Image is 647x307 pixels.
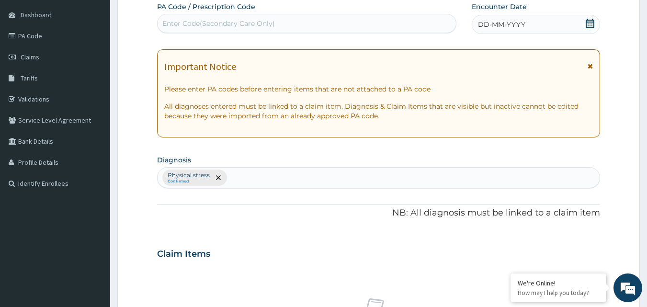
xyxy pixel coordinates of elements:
[21,74,38,82] span: Tariffs
[50,54,161,66] div: Chat with us now
[162,19,275,28] div: Enter Code(Secondary Care Only)
[21,11,52,19] span: Dashboard
[157,207,601,219] p: NB: All diagnosis must be linked to a claim item
[56,92,132,189] span: We're online!
[164,84,593,94] p: Please enter PA codes before entering items that are not attached to a PA code
[478,20,525,29] span: DD-MM-YYYY
[157,155,191,165] label: Diagnosis
[472,2,527,11] label: Encounter Date
[5,205,182,239] textarea: Type your message and hit 'Enter'
[157,2,255,11] label: PA Code / Prescription Code
[18,48,39,72] img: d_794563401_company_1708531726252_794563401
[164,61,236,72] h1: Important Notice
[164,102,593,121] p: All diagnoses entered must be linked to a claim item. Diagnosis & Claim Items that are visible bu...
[518,279,599,287] div: We're Online!
[157,5,180,28] div: Minimize live chat window
[21,53,39,61] span: Claims
[157,249,210,260] h3: Claim Items
[518,289,599,297] p: How may I help you today?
